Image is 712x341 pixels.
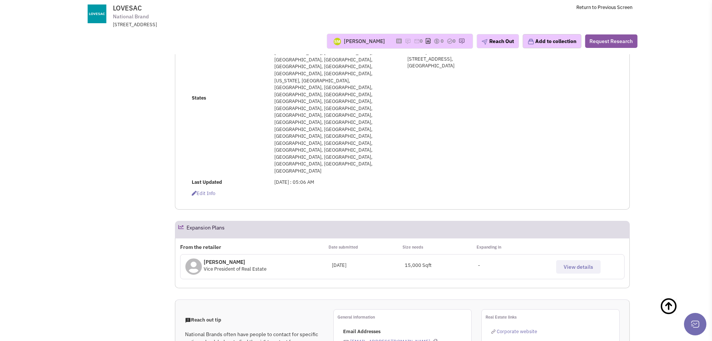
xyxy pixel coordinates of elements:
[192,95,206,101] b: States
[491,328,537,335] a: Corporate website
[204,266,266,272] span: Vice President of Real Estate
[564,264,593,270] span: View details
[192,190,215,197] span: Edit info
[576,4,632,10] a: Return to Previous Screen
[556,260,601,274] button: View details
[272,177,398,188] td: [DATE] : 05:06 AM
[113,4,142,12] span: LOVESAC
[491,329,496,334] img: reachlinkicon.png
[477,243,551,251] p: Expanding in
[337,313,471,321] p: General information
[486,313,619,321] p: Real Estate links
[453,38,456,44] span: 0
[180,243,328,251] p: From the retailer
[414,38,420,44] img: icon-email-active-16.png
[344,37,385,45] div: [PERSON_NAME]
[459,38,465,44] img: research-icon.png
[343,328,471,335] p: Email Addresses
[420,38,423,44] span: 0
[497,328,537,335] span: Corporate website
[660,290,697,338] a: Back To Top
[272,19,398,177] td: AL, [GEOGRAPHIC_DATA], [GEOGRAPHIC_DATA], [GEOGRAPHIC_DATA], [GEOGRAPHIC_DATA], [GEOGRAPHIC_DATA]...
[185,317,221,323] span: Reach out tip
[477,34,519,48] button: Reach Out
[523,34,581,48] button: Add to collection
[113,13,149,21] span: National Brand
[441,38,444,44] span: 0
[481,39,487,45] img: plane.png
[192,179,222,185] b: Last Updated
[403,243,477,251] p: Size needs
[113,21,308,28] div: [STREET_ADDRESS]
[478,262,551,269] div: -
[527,38,534,45] img: icon-collection-lavender.png
[585,34,637,48] button: Request Research
[332,262,405,269] div: [DATE]
[187,221,225,238] h2: Expansion Plans
[329,243,403,251] p: Date submitted
[447,38,453,44] img: TaskCount.png
[405,38,411,44] img: icon-note.png
[405,262,478,269] div: 15,000 Sqft
[407,56,587,70] p: [STREET_ADDRESS], [GEOGRAPHIC_DATA]
[434,38,440,44] img: icon-dealamount.png
[204,258,266,266] p: [PERSON_NAME]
